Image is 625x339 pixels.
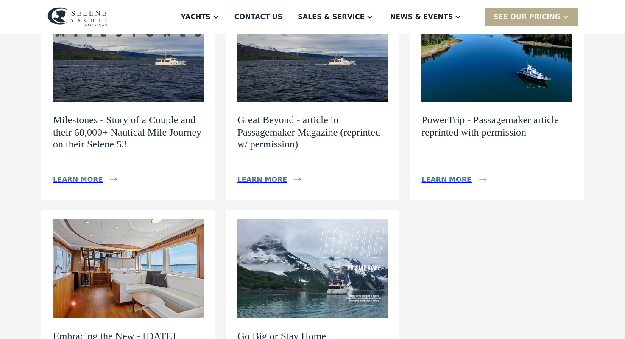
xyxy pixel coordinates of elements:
[494,12,561,22] div: SEE Our Pricing
[237,114,388,150] h2: Great Beyond - article in Passagemaker Magazine (reprinted w/ permission)
[421,171,496,188] a: Learn moreicon
[181,12,211,22] div: Yachts
[53,175,103,185] div: Learn more
[294,178,301,181] img: icon
[485,8,578,26] div: SEE Our Pricing
[53,114,204,150] h2: Milestones - Story of a Couple and their 60,000+ Nautical Mile Journey on their Selene 53
[298,12,364,22] div: Sales & Service
[110,178,117,181] img: icon
[237,175,287,185] div: Learn more
[421,175,472,185] div: Learn more
[390,12,453,22] div: News & EVENTS
[421,114,572,138] h2: PowerTrip - Passagemaker article reprinted with permission
[479,178,486,181] img: icon
[53,171,127,188] a: Learn moreicon
[47,7,107,27] img: logo
[237,171,312,188] a: Learn moreicon
[234,12,283,22] div: Contact US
